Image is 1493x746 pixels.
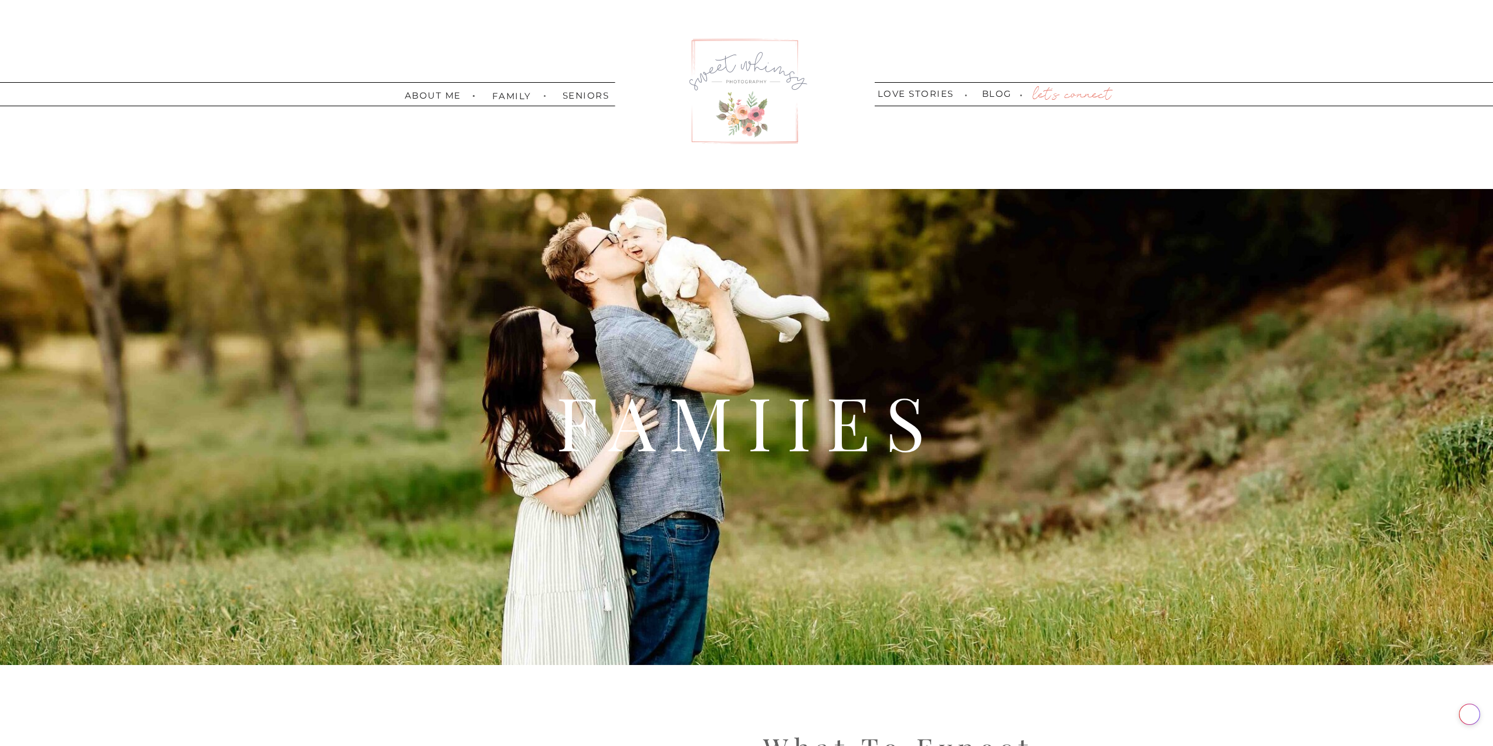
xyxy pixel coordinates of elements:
a: seniors [563,91,604,99]
a: about me [405,91,461,99]
a: let's connect [1031,86,1112,104]
a: love stories [875,89,957,100]
a: blog [980,89,1014,100]
a: family [492,91,526,99]
h1: Famiies [556,388,938,466]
